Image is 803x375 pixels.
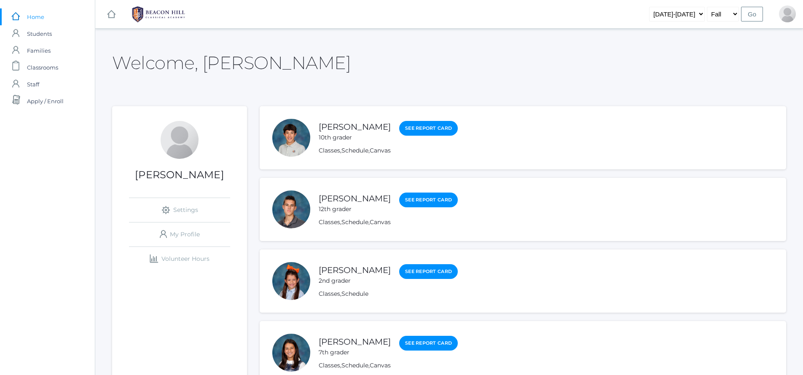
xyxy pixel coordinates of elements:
span: Classrooms [27,59,58,76]
a: Settings [129,198,230,222]
div: , [319,289,458,298]
div: , , [319,146,458,155]
input: Go [741,7,763,21]
div: , , [319,218,458,227]
div: Vanessa Benson [161,121,199,159]
a: Canvas [370,362,391,369]
a: [PERSON_NAME] [319,337,391,347]
span: Families [27,42,51,59]
div: 2nd grader [319,276,391,285]
a: See Report Card [399,336,458,351]
a: [PERSON_NAME] [319,265,391,275]
a: See Report Card [399,193,458,207]
h2: Welcome, [PERSON_NAME] [112,53,351,72]
a: Schedule [341,147,368,154]
a: [PERSON_NAME] [319,193,391,204]
a: Volunteer Hours [129,247,230,271]
span: Staff [27,76,39,93]
span: Students [27,25,52,42]
a: Canvas [370,147,391,154]
div: Alexandra Benson [272,262,310,300]
div: 12th grader [319,205,391,214]
a: Classes [319,362,340,369]
a: Classes [319,290,340,297]
a: Schedule [341,362,368,369]
img: 1_BHCALogos-05.png [127,4,190,25]
a: See Report Card [399,121,458,136]
a: Classes [319,147,340,154]
div: Theodore Benson [272,190,310,228]
a: Schedule [341,218,368,226]
div: Maximillian Benson [272,119,310,157]
span: Home [27,8,44,25]
a: Classes [319,218,340,226]
a: [PERSON_NAME] [319,122,391,132]
a: My Profile [129,222,230,246]
div: , , [319,361,458,370]
a: Canvas [370,218,391,226]
div: 7th grader [319,348,391,357]
h1: [PERSON_NAME] [112,169,247,180]
div: 10th grader [319,133,391,142]
div: Juliana Benson [272,334,310,372]
a: Schedule [341,290,368,297]
div: Vanessa Benson [779,5,796,22]
a: See Report Card [399,264,458,279]
span: Apply / Enroll [27,93,64,110]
